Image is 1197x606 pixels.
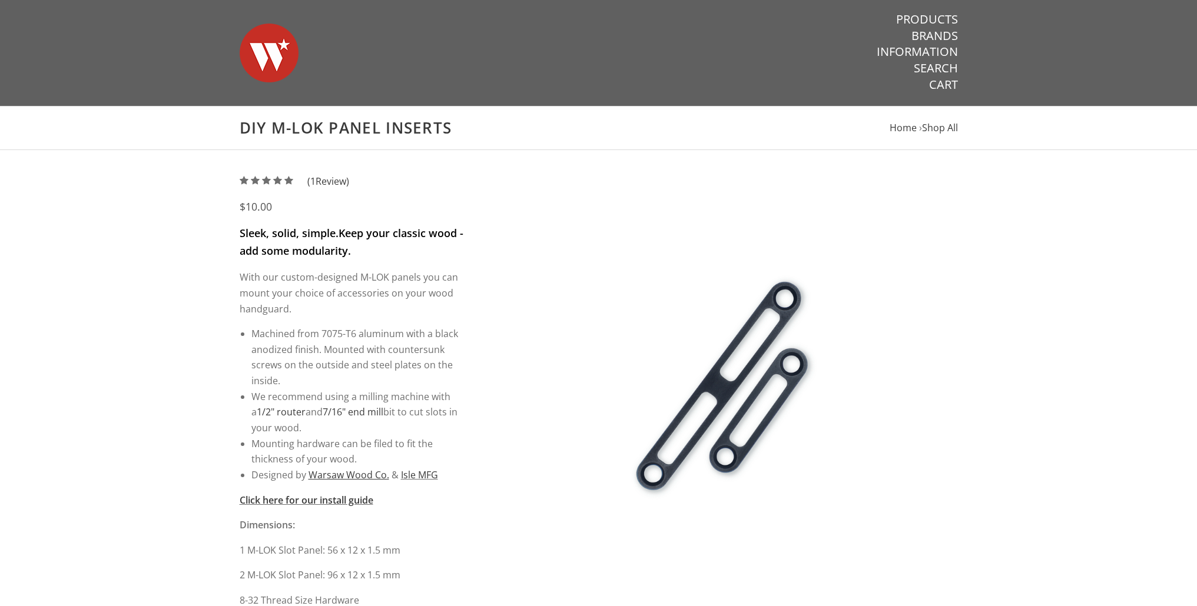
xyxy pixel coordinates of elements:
li: We recommend using a milling machine with a and bit to cut slots in your wood. [251,389,465,436]
p: 1 M-LOK Slot Panel: 56 x 12 x 1.5 mm [240,542,465,558]
a: Search [914,61,958,76]
img: DIY M-LOK Panel Inserts [527,174,958,604]
strong: Sleek, solid, simple. [240,226,339,240]
a: Isle MFG [401,468,438,481]
span: 1 [310,175,316,188]
a: Information [877,44,958,59]
h1: DIY M-LOK Panel Inserts [240,118,958,138]
a: Products [896,12,958,27]
img: Warsaw Wood Co. [240,12,299,94]
li: › [919,120,958,136]
a: (1Review) [240,175,349,188]
strong: Keep your classic wood - add some modularity. [240,226,463,258]
a: Home [890,121,917,134]
p: 2 M-LOK Slot Panel: 96 x 12 x 1.5 mm [240,567,465,583]
li: Designed by & [251,467,465,483]
span: With our custom-designed M-LOK panels you can mount your choice of accessories on your wood handg... [240,271,458,315]
a: Brands [911,28,958,44]
a: Shop All [922,121,958,134]
strong: Dimensions: [240,518,295,531]
span: $10.00 [240,199,272,214]
a: Click here for our install guide [240,494,373,507]
li: Machined from 7075-T6 aluminum with a black anodized finish. Mounted with countersunk screws on t... [251,326,465,389]
a: Cart [929,77,958,92]
span: ( Review) [307,174,349,189]
a: 1/2" router [257,405,306,418]
a: Warsaw Wood Co. [309,468,389,481]
li: Mounting hardware can be filed to fit the thickness of your wood. [251,436,465,467]
a: 7/16" end mill [323,405,383,418]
